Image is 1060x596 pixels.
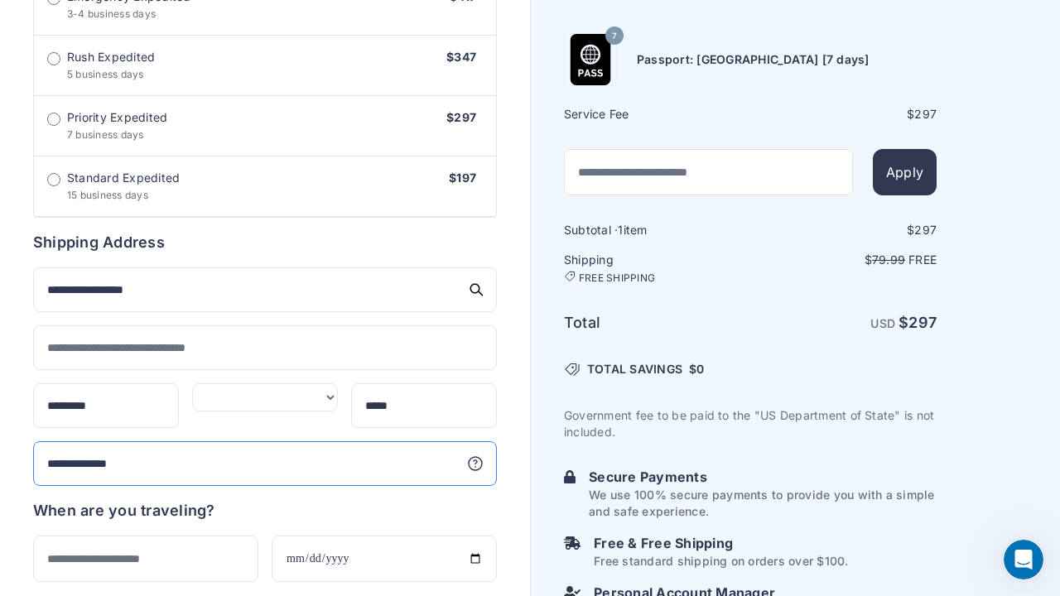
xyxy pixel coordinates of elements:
[594,553,848,570] p: Free standard shipping on orders over $100.
[594,533,848,553] h6: Free & Free Shipping
[449,171,476,185] span: $197
[67,189,148,201] span: 15 business days
[67,49,155,65] span: Rush Expedited
[564,311,749,334] h6: Total
[67,7,156,20] span: 3-4 business days
[899,314,937,331] strong: $
[752,252,937,268] p: $
[564,407,937,440] p: Government fee to be paid to the "US Department of State" is not included.
[565,34,616,85] img: Product Name
[752,222,937,238] div: $
[446,50,476,64] span: $347
[618,223,623,237] span: 1
[564,252,749,285] h6: Shipping
[67,170,180,186] span: Standard Expedited
[872,252,905,267] span: 79.99
[612,25,617,46] span: 7
[579,272,655,285] span: FREE SHIPPING
[914,223,937,237] span: 297
[637,51,870,68] h6: Passport: [GEOGRAPHIC_DATA] [7 days]
[587,361,682,377] span: TOTAL SAVINGS
[67,109,167,126] span: Priority Expedited
[1004,540,1043,579] iframe: Intercom live chat
[33,499,215,522] h6: When are you traveling?
[908,314,937,331] span: 297
[33,231,497,254] h6: Shipping Address
[564,222,749,238] h6: Subtotal · item
[467,455,484,472] svg: More information
[696,362,704,376] span: 0
[564,106,749,123] h6: Service Fee
[67,128,144,141] span: 7 business days
[908,252,937,267] span: Free
[589,467,937,487] h6: Secure Payments
[873,149,937,195] button: Apply
[67,68,144,80] span: 5 business days
[446,110,476,124] span: $297
[689,361,705,377] span: $
[589,487,937,520] p: We use 100% secure payments to provide you with a simple and safe experience.
[870,316,895,330] span: USD
[752,106,937,123] div: $
[914,107,937,121] span: 297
